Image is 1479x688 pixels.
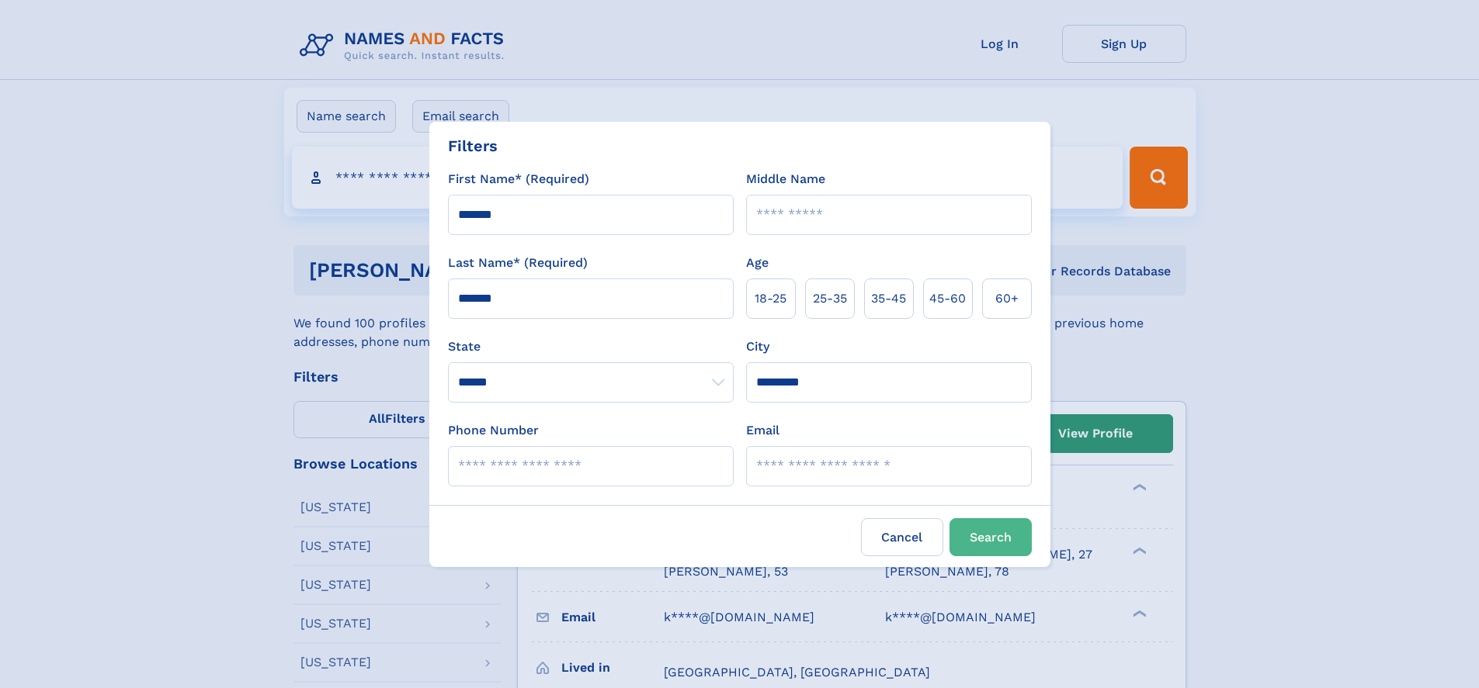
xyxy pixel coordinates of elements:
[871,289,906,308] span: 35‑45
[746,170,825,188] label: Middle Name
[746,337,769,356] label: City
[448,170,589,188] label: First Name* (Required)
[813,289,847,308] span: 25‑35
[448,421,539,440] label: Phone Number
[448,134,498,157] div: Filters
[755,289,786,308] span: 18‑25
[929,289,966,308] span: 45‑60
[995,289,1019,308] span: 60+
[746,421,779,440] label: Email
[448,337,734,356] label: State
[861,518,943,556] label: Cancel
[746,254,769,272] label: Age
[950,518,1032,556] button: Search
[448,254,588,272] label: Last Name* (Required)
